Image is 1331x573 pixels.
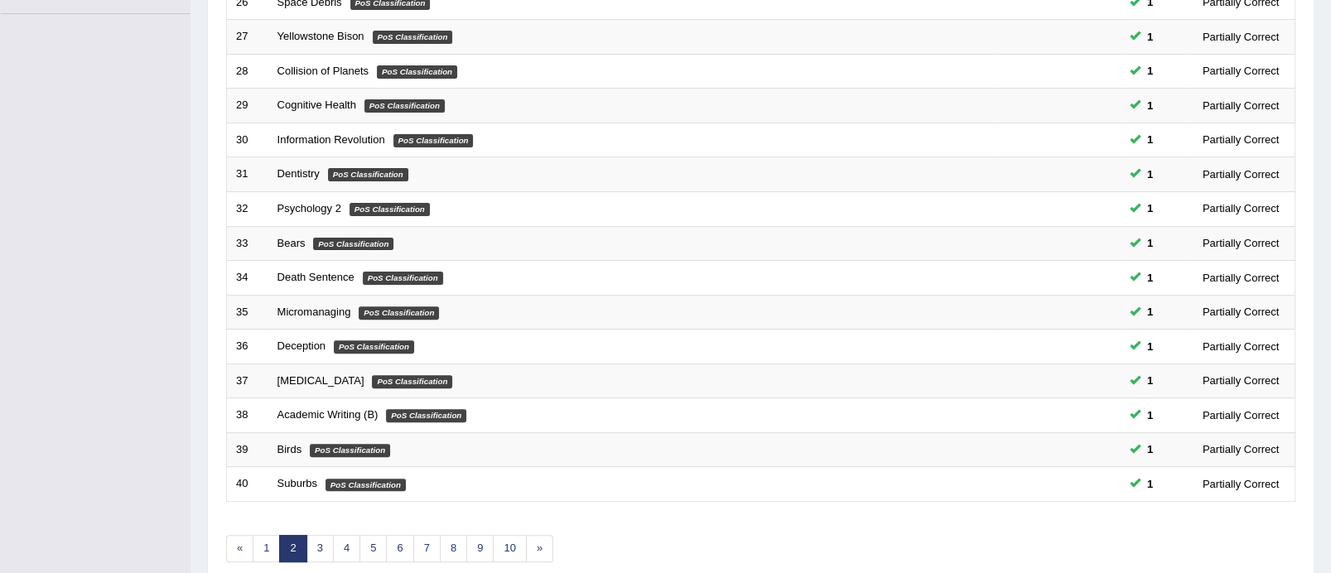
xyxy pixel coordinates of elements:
[363,272,443,285] em: PoS Classification
[277,374,364,387] a: [MEDICAL_DATA]
[1196,441,1285,458] div: Partially Correct
[1196,62,1285,79] div: Partially Correct
[227,364,268,398] td: 37
[1141,441,1160,458] span: You can still take this question
[1196,338,1285,355] div: Partially Correct
[326,479,406,492] em: PoS Classification
[1196,407,1285,424] div: Partially Correct
[277,99,356,111] a: Cognitive Health
[350,203,430,216] em: PoS Classification
[277,237,306,249] a: Bears
[227,398,268,433] td: 38
[1141,97,1160,114] span: You can still take this question
[1196,475,1285,493] div: Partially Correct
[359,535,387,562] a: 5
[373,31,453,44] em: PoS Classification
[313,238,393,251] em: PoS Classification
[227,20,268,55] td: 27
[364,99,445,113] em: PoS Classification
[227,330,268,364] td: 36
[386,535,413,562] a: 6
[277,133,385,146] a: Information Revolution
[359,306,439,320] em: PoS Classification
[1196,372,1285,389] div: Partially Correct
[1141,166,1160,183] span: You can still take this question
[306,535,334,562] a: 3
[334,340,414,354] em: PoS Classification
[277,408,379,421] a: Academic Writing (B)
[1141,303,1160,320] span: You can still take this question
[1196,166,1285,183] div: Partially Correct
[279,535,306,562] a: 2
[277,477,317,489] a: Suburbs
[328,168,408,181] em: PoS Classification
[277,202,341,214] a: Psychology 2
[440,535,467,562] a: 8
[1196,28,1285,46] div: Partially Correct
[277,306,351,318] a: Micromanaging
[227,54,268,89] td: 28
[1196,234,1285,252] div: Partially Correct
[1196,131,1285,148] div: Partially Correct
[253,535,280,562] a: 1
[333,535,360,562] a: 4
[227,467,268,502] td: 40
[226,535,253,562] a: «
[277,167,320,180] a: Dentistry
[227,191,268,226] td: 32
[277,65,369,77] a: Collision of Planets
[1196,303,1285,320] div: Partially Correct
[413,535,441,562] a: 7
[1196,97,1285,114] div: Partially Correct
[277,30,364,42] a: Yellowstone Bison
[1141,475,1160,493] span: You can still take this question
[1196,200,1285,217] div: Partially Correct
[277,271,354,283] a: Death Sentence
[393,134,474,147] em: PoS Classification
[493,535,526,562] a: 10
[1196,269,1285,286] div: Partially Correct
[377,65,457,79] em: PoS Classification
[1141,200,1160,217] span: You can still take this question
[277,443,302,455] a: Birds
[1141,234,1160,252] span: You can still take this question
[227,432,268,467] td: 39
[1141,338,1160,355] span: You can still take this question
[1141,269,1160,286] span: You can still take this question
[227,226,268,261] td: 33
[277,339,326,352] a: Deception
[227,295,268,330] td: 35
[386,409,466,422] em: PoS Classification
[526,535,553,562] a: »
[372,375,452,388] em: PoS Classification
[1141,131,1160,148] span: You can still take this question
[1141,372,1160,389] span: You can still take this question
[227,89,268,123] td: 29
[227,123,268,157] td: 30
[227,157,268,192] td: 31
[1141,62,1160,79] span: You can still take this question
[310,444,390,457] em: PoS Classification
[466,535,494,562] a: 9
[1141,28,1160,46] span: You can still take this question
[1141,407,1160,424] span: You can still take this question
[227,261,268,296] td: 34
